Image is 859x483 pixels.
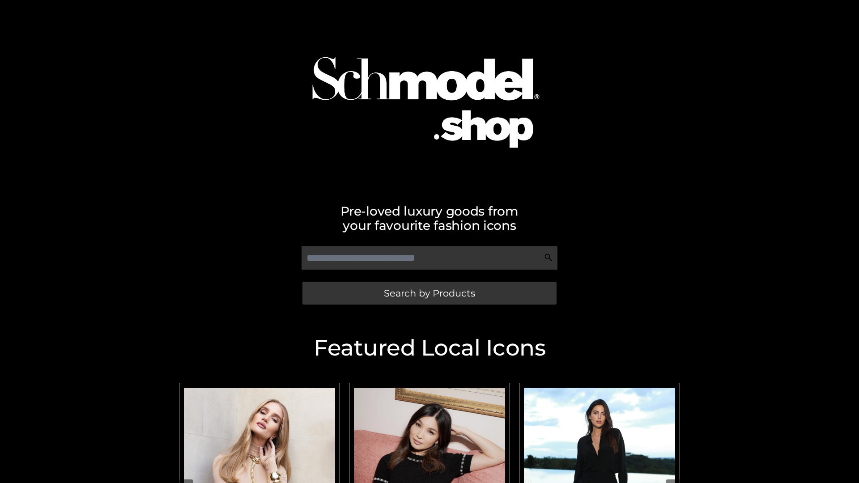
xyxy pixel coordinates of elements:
span: Search by Products [384,288,475,298]
h2: Pre-loved luxury goods from your favourite fashion icons [174,204,685,233]
h2: Featured Local Icons​ [174,337,685,359]
img: Search Icon [544,253,553,262]
a: Search by Products [302,282,557,305]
